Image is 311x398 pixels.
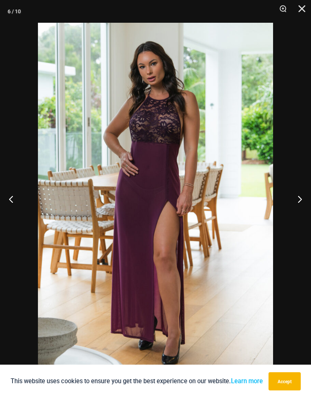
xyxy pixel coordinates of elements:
img: Impulse Berry 596 Dress 09 [38,23,273,375]
div: 6 / 10 [8,6,21,17]
button: Next [283,180,311,218]
p: This website uses cookies to ensure you get the best experience on our website. [11,376,263,386]
button: Accept [269,372,301,390]
a: Learn more [231,378,263,385]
